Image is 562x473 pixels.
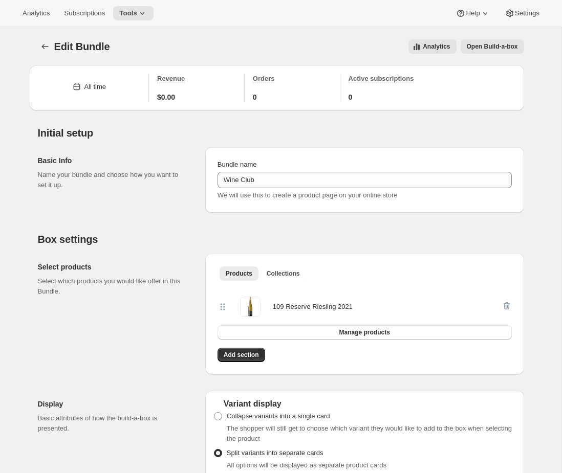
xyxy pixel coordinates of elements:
[499,6,546,20] button: Settings
[227,449,323,457] span: Split variants into separate cards
[218,348,265,362] button: Add section
[226,269,252,278] span: Products
[38,399,189,409] h2: Display
[157,75,185,82] span: Revenue
[349,92,353,102] span: 0
[23,9,50,17] span: Analytics
[218,325,512,340] button: Manage products
[54,41,110,52] span: Edit Bundle
[227,424,512,442] span: The shopper will still get to choose which variant they would like to add to the box when selecti...
[38,39,52,54] button: Bundles
[16,6,56,20] button: Analytics
[218,161,257,168] span: Bundle name
[423,42,450,51] span: Analytics
[461,39,524,54] button: View links to open the build-a-box on the online store
[466,9,480,17] span: Help
[467,42,518,51] span: Open Build-a-box
[119,9,137,17] span: Tools
[38,127,524,139] h2: Initial setup
[227,412,330,420] span: Collapse variants into a single card
[253,92,257,102] span: 0
[515,9,539,17] span: Settings
[218,191,398,199] span: We will use this to create a product page on your online store
[408,39,456,54] button: View all analytics related to this specific bundles, within certain timeframes
[38,155,189,166] h2: Basic Info
[449,6,496,20] button: Help
[58,6,111,20] button: Subscriptions
[38,170,189,190] p: Name your bundle and choose how you want to set it up.
[38,276,189,297] p: Select which products you would like offer in this Bundle.
[84,82,106,92] div: All time
[339,328,390,336] span: Manage products
[273,302,353,312] div: 109 Reserve Riesling 2021
[38,262,189,272] h2: Select products
[38,413,189,434] p: Basic attributes of how the build-a-box is presented.
[240,297,261,317] img: 109 Reserve Riesling 2021
[224,351,259,359] span: Add section
[349,75,414,82] span: Active subscriptions
[64,9,105,17] span: Subscriptions
[38,233,524,245] h2: Box settings
[113,6,154,20] button: Tools
[213,399,516,409] div: Variant display
[267,269,300,278] span: Collections
[227,461,386,469] span: All options will be displayed as separate product cards
[253,75,275,82] span: Orders
[218,172,512,188] input: ie. Smoothie box
[157,92,175,102] span: $0.00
